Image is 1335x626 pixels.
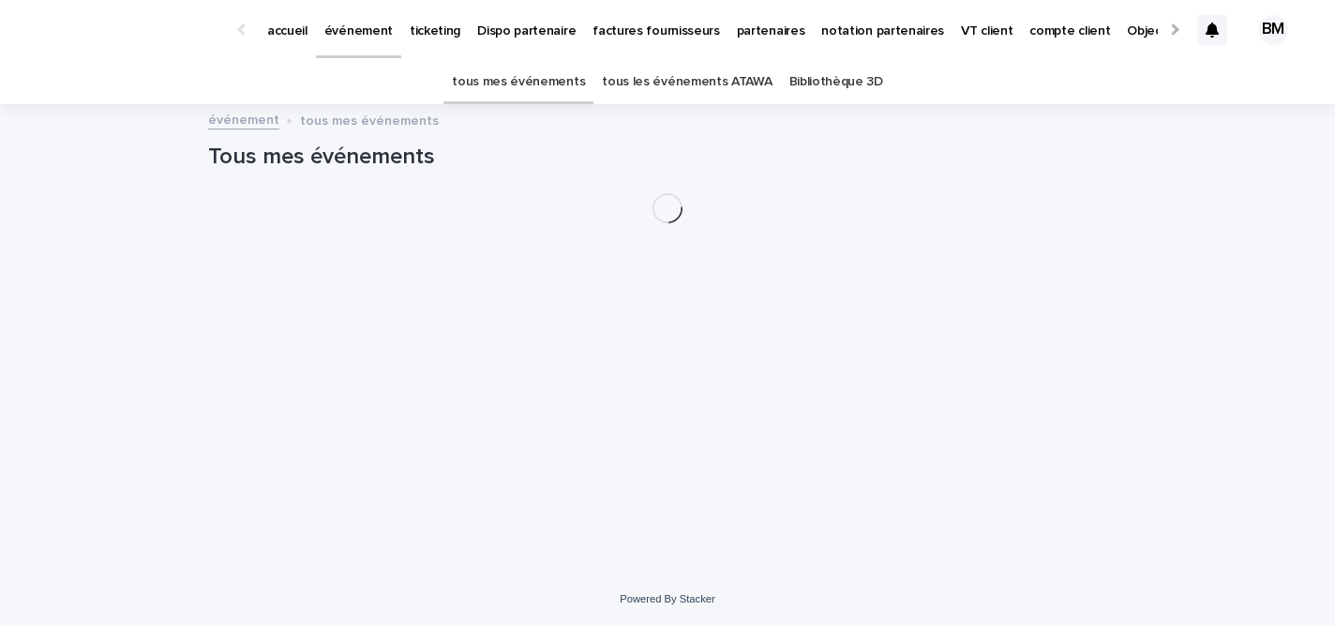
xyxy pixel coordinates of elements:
p: tous mes événements [300,109,439,130]
a: tous mes événements [452,60,585,104]
div: BM [1258,15,1288,45]
h1: Tous mes événements [208,144,1127,171]
a: Bibliothèque 3D [789,60,883,104]
img: Ls34BcGeRexTGTNfXpUC [37,11,219,49]
a: Powered By Stacker [620,593,714,604]
a: événement [208,108,279,130]
a: tous les événements ATAWA [602,60,772,104]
